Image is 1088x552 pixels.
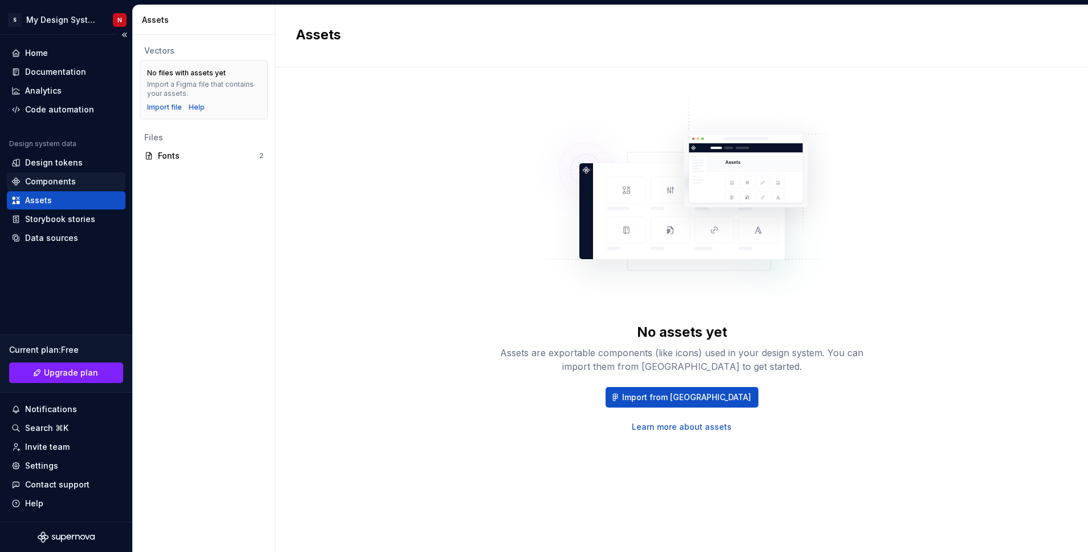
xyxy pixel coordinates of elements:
[296,26,1054,44] h2: Assets
[25,441,70,453] div: Invite team
[147,69,226,78] div: No files with assets yet
[7,154,125,172] a: Design tokens
[8,13,22,27] div: S
[25,232,78,244] div: Data sources
[140,147,268,165] a: Fonts2
[632,421,732,433] a: Learn more about assets
[637,323,727,341] div: No assets yet
[147,103,182,112] button: Import file
[25,460,58,472] div: Settings
[7,476,125,494] button: Contact support
[144,45,263,57] div: Vectors
[38,531,95,543] svg: Supernova Logo
[142,14,270,26] div: Assets
[144,132,263,143] div: Files
[7,82,125,100] a: Analytics
[25,479,90,490] div: Contact support
[7,100,125,119] a: Code automation
[158,150,259,162] div: Fonts
[7,229,125,247] a: Data sources
[7,457,125,475] a: Settings
[7,191,125,209] a: Assets
[25,157,83,168] div: Design tokens
[259,151,263,160] div: 2
[25,404,77,415] div: Notifications
[25,176,76,187] div: Components
[116,27,132,43] button: Collapse sidebar
[26,14,99,26] div: My Design System
[606,387,758,408] button: Import from [GEOGRAPHIC_DATA]
[622,392,751,403] span: Import from [GEOGRAPHIC_DATA]
[7,172,125,191] a: Components
[7,210,125,228] a: Storybook stories
[7,44,125,62] a: Home
[44,367,98,378] span: Upgrade plan
[25,104,94,115] div: Code automation
[9,344,123,356] div: Current plan : Free
[117,15,122,25] div: N
[7,438,125,456] a: Invite team
[147,80,261,98] div: Import a Figma file that contains your assets.
[25,47,48,59] div: Home
[25,213,95,225] div: Storybook stories
[189,103,205,112] a: Help
[25,422,68,434] div: Search ⌘K
[25,85,62,96] div: Analytics
[25,195,52,206] div: Assets
[25,498,43,509] div: Help
[9,139,76,148] div: Design system data
[500,346,864,373] div: Assets are exportable components (like icons) used in your design system. You can import them fro...
[7,419,125,437] button: Search ⌘K
[2,7,130,32] button: SMy Design SystemN
[7,494,125,513] button: Help
[7,400,125,418] button: Notifications
[25,66,86,78] div: Documentation
[9,362,123,383] a: Upgrade plan
[7,63,125,81] a: Documentation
